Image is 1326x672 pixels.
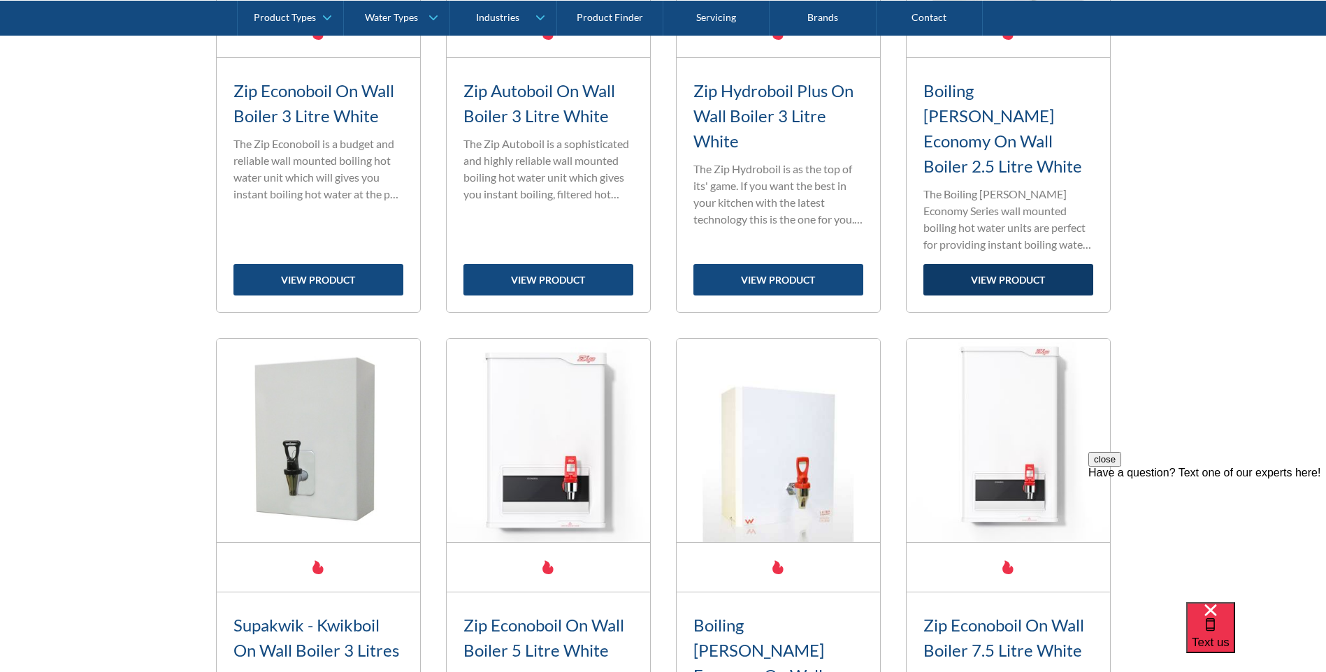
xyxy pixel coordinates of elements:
iframe: podium webchat widget prompt [1088,452,1326,620]
a: view product [463,264,633,295]
p: The Boiling [PERSON_NAME] Economy Series wall mounted boiling hot water units are perfect for pro... [923,186,1093,253]
h3: Zip Econoboil On Wall Boiler 5 Litre White [463,613,633,663]
img: Zip Econoboil On Wall Boiler 5 Litre White [447,339,650,542]
h3: Supakwik - Kwikboil On Wall Boiler 3 Litres [233,613,403,663]
img: Supakwik - Kwikboil On Wall Boiler 3 Litres [217,339,420,542]
h3: Zip Autoboil On Wall Boiler 3 Litre White [463,78,633,129]
h3: Boiling [PERSON_NAME] Economy On Wall Boiler 2.5 Litre White [923,78,1093,179]
a: view product [923,264,1093,295]
iframe: podium webchat widget bubble [1186,602,1326,672]
a: view product [693,264,863,295]
h3: Zip Econoboil On Wall Boiler 3 Litre White [233,78,403,129]
img: Zip Econoboil On Wall Boiler 7.5 Litre White [907,339,1110,542]
img: Boiling Billy Economy On Wall Boiler 5 Litre White [677,339,880,542]
p: The Zip Autoboil is a sophisticated and highly reliable wall mounted boiling hot water unit which... [463,136,633,203]
p: The Zip Econoboil is a budget and reliable wall mounted boiling hot water unit which will gives y... [233,136,403,203]
p: The Zip Hydroboil is as the top of its' game. If you want the best in your kitchen with the lates... [693,161,863,228]
div: Industries [476,11,519,23]
h3: Zip Econoboil On Wall Boiler 7.5 Litre White [923,613,1093,663]
a: view product [233,264,403,295]
div: Water Types [365,11,418,23]
h3: Zip Hydroboil Plus On Wall Boiler 3 Litre White [693,78,863,154]
div: Product Types [254,11,316,23]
